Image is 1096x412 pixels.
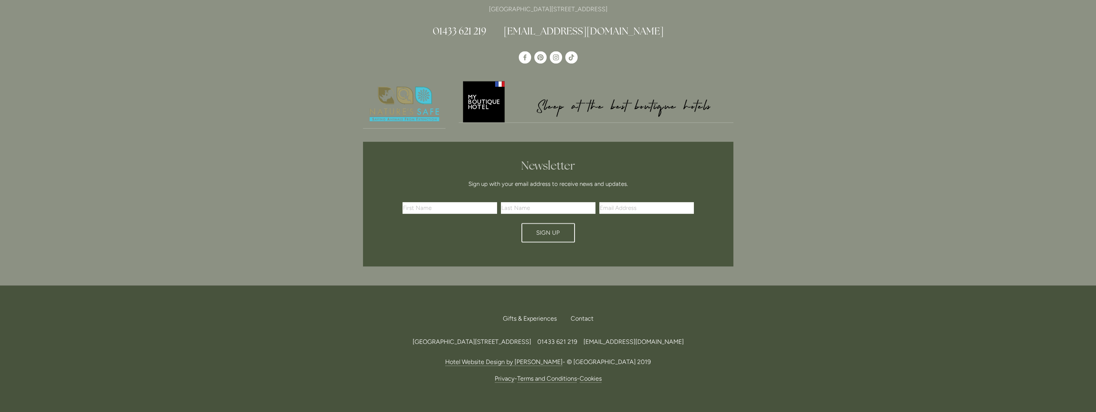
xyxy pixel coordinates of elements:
[403,202,497,214] input: First Name
[583,338,684,345] a: [EMAIL_ADDRESS][DOMAIN_NAME]
[459,80,733,123] img: My Boutique Hotel - Logo
[519,51,531,64] a: Losehill House Hotel & Spa
[495,375,514,383] a: Privacy
[445,358,563,366] a: Hotel Website Design by [PERSON_NAME]
[537,338,577,345] span: 01433 621 219
[363,4,733,14] p: [GEOGRAPHIC_DATA][STREET_ADDRESS]
[521,223,575,242] button: Sign Up
[363,373,733,384] p: - -
[565,51,578,64] a: TikTok
[517,375,577,383] a: Terms and Conditions
[564,310,594,327] div: Contact
[504,25,664,37] a: [EMAIL_ADDRESS][DOMAIN_NAME]
[363,357,733,367] p: - © [GEOGRAPHIC_DATA] 2019
[580,375,602,383] a: Cookies
[503,315,557,322] span: Gifts & Experiences
[433,25,486,37] a: 01433 621 219
[503,310,563,327] a: Gifts & Experiences
[534,51,547,64] a: Pinterest
[405,159,691,173] h2: Newsletter
[550,51,562,64] a: Instagram
[413,338,531,345] span: [GEOGRAPHIC_DATA][STREET_ADDRESS]
[501,202,595,214] input: Last Name
[405,179,691,189] p: Sign up with your email address to receive news and updates.
[536,229,560,236] span: Sign Up
[363,80,446,129] img: Nature's Safe - Logo
[599,202,694,214] input: Email Address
